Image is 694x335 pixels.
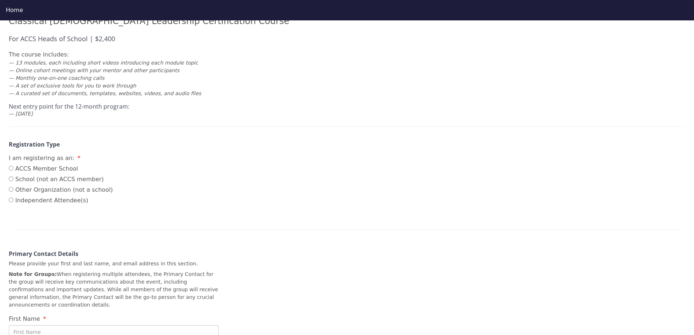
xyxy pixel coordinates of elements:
[9,250,78,258] strong: Primary Contact Details
[9,164,113,173] label: ACCS Member School
[9,166,13,171] input: ACCS Member School
[9,155,74,161] span: I am registering as an:
[9,16,289,26] span: Classical [DEMOGRAPHIC_DATA] Leadership Certification Course
[9,75,104,81] em: — Monthly one-on-one coaching calls
[9,60,198,66] em: — 13 modules, each including short videos introducing each module topic
[9,186,113,194] label: Other Organization (not a school)
[9,51,69,58] span: The course includes:
[9,315,40,322] span: First Name
[9,271,57,277] strong: Note for Groups:
[9,260,219,268] p: Please provide your first and last name, and email address in this section.
[6,6,688,15] div: Home
[9,198,13,202] input: Independent Attendee(s)
[9,187,13,192] input: Other Organization (not a school)
[9,83,136,89] em: — A set of exclusive tools for you to work through
[9,90,201,96] em: — A curated set of documents, templates, websites, videos, and audio files
[9,196,113,205] label: Independent Attendee(s)
[9,67,180,73] em: — Online cohort meetings with your mentor and other participants
[9,140,60,148] strong: Registration Type
[9,175,113,184] label: School (not an ACCS member)
[9,176,13,181] input: School (not an ACCS member)
[9,111,33,117] em: — [DATE]
[9,34,115,43] span: For ACCS Heads of School | $2,400
[9,270,219,309] p: When registering multiple attendees, the Primary Contact for the group will receive key communica...
[9,104,685,110] h3: Next entry point for the 12-month program:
